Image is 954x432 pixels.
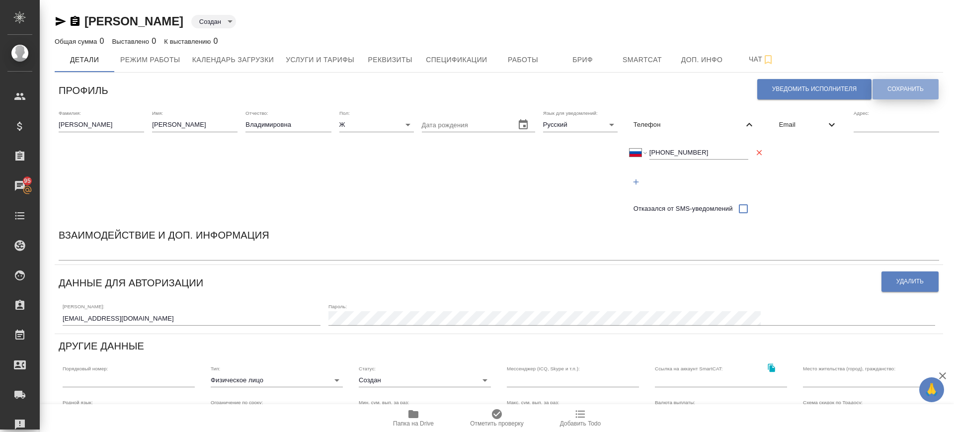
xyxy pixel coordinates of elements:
[560,420,601,427] span: Добавить Todo
[507,400,559,405] label: Макс. сум. вып. за раз:
[655,366,723,371] label: Ссылка на аккаунт SmartCAT:
[634,120,743,130] span: Телефон
[678,54,726,66] span: Доп. инфо
[543,118,618,132] div: Русский
[749,142,769,163] button: Удалить
[896,277,924,286] span: Удалить
[112,38,152,45] p: Выставлено
[470,420,523,427] span: Отметить проверку
[55,35,104,47] div: 0
[771,114,846,136] div: Email
[854,111,869,116] label: Адрес:
[339,118,414,132] div: Ж
[359,400,409,405] label: Мин. сум. вып. за раз:
[2,173,37,198] a: 95
[372,404,455,432] button: Папка на Drive
[211,373,343,387] div: Физическое лицо
[559,54,607,66] span: Бриф
[211,366,220,371] label: Тип:
[59,338,144,354] h6: Другие данные
[59,227,269,243] h6: Взаимодействие и доп. информация
[191,15,236,28] div: Создан
[328,304,347,309] label: Пароль:
[164,38,213,45] p: К выставлению
[757,79,872,99] button: Уведомить исполнителя
[655,400,695,405] label: Валюта выплаты:
[61,54,108,66] span: Детали
[152,111,163,116] label: Имя:
[772,85,857,93] span: Уведомить исполнителя
[803,366,895,371] label: Место жительства (город), гражданство:
[112,35,157,47] div: 0
[59,275,203,291] h6: Данные для авторизации
[245,111,268,116] label: Отчество:
[873,79,939,99] button: Сохранить
[286,54,354,66] span: Услуги и тарифы
[55,15,67,27] button: Скопировать ссылку для ЯМессенджера
[499,54,547,66] span: Работы
[63,304,104,309] label: [PERSON_NAME]:
[539,404,622,432] button: Добавить Todo
[339,111,350,116] label: Пол:
[164,35,218,47] div: 0
[507,366,580,371] label: Мессенджер (ICQ, Skype и т.п.):
[738,53,786,66] span: Чат
[55,38,99,45] p: Общая сумма
[455,404,539,432] button: Отметить проверку
[761,358,782,378] button: Скопировать ссылку
[779,120,826,130] span: Email
[359,366,376,371] label: Статус:
[59,83,108,98] h6: Профиль
[63,366,108,371] label: Порядковый номер:
[923,379,940,400] span: 🙏
[211,400,263,405] label: Ограничение по сроку:
[919,377,944,402] button: 🙏
[626,172,646,192] button: Добавить
[881,271,939,292] button: Удалить
[59,111,81,116] label: Фамилия:
[192,54,274,66] span: Календарь загрузки
[196,17,224,26] button: Создан
[393,420,434,427] span: Папка на Drive
[69,15,81,27] button: Скопировать ссылку
[18,176,37,186] span: 95
[359,373,491,387] div: Создан
[803,400,863,405] label: Схема скидок по Традосу:
[120,54,180,66] span: Режим работы
[543,111,598,116] label: Язык для уведомлений:
[634,204,733,214] span: Отказался от SMS-уведомлений
[626,114,763,136] div: Телефон
[63,400,93,405] label: Родной язык:
[426,54,487,66] span: Спецификации
[887,85,924,93] span: Сохранить
[84,14,183,28] a: [PERSON_NAME]
[366,54,414,66] span: Реквизиты
[619,54,666,66] span: Smartcat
